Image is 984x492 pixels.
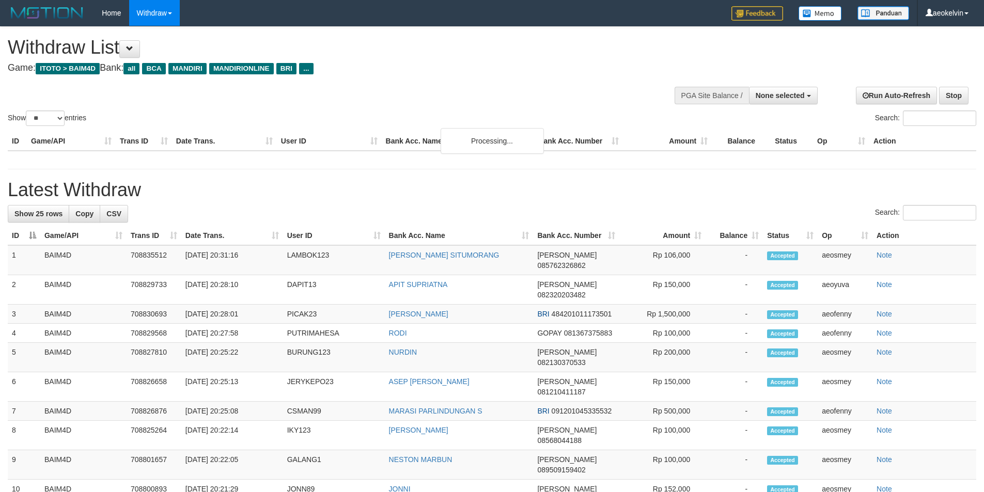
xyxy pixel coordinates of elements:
th: Op [813,132,869,151]
span: Copy 082130370533 to clipboard [537,358,585,367]
td: 9 [8,450,40,480]
a: MARASI PARLINDUNGAN S [389,407,482,415]
span: Copy 082320203482 to clipboard [537,291,585,299]
span: Accepted [767,456,798,465]
span: MANDIRI [168,63,207,74]
span: Accepted [767,281,798,290]
td: [DATE] 20:25:22 [181,343,283,372]
td: BAIM4D [40,343,127,372]
a: Note [877,280,892,289]
th: ID: activate to sort column descending [8,226,40,245]
span: Copy 085762326862 to clipboard [537,261,585,269]
span: Copy 484201011173501 to clipboard [552,310,612,318]
td: DAPIT13 [283,275,385,305]
span: Copy 091201045335532 to clipboard [552,407,612,415]
td: [DATE] 20:28:01 [181,305,283,324]
span: [PERSON_NAME] [537,426,597,434]
td: - [706,275,763,305]
span: Accepted [767,426,798,435]
td: - [706,343,763,372]
a: NURDIN [389,348,417,356]
td: Rp 500,000 [619,402,706,421]
span: Accepted [767,348,798,357]
button: None selected [749,87,818,104]
td: aeosmey [818,245,872,275]
td: BAIM4D [40,450,127,480]
th: Amount [623,132,712,151]
td: aeosmey [818,343,872,372]
th: Status: activate to sort column ascending [763,226,818,245]
span: MANDIRIONLINE [209,63,274,74]
td: aeofenny [818,324,872,343]
a: [PERSON_NAME] [389,426,448,434]
th: Action [869,132,976,151]
td: 708826658 [127,372,181,402]
td: 5 [8,343,40,372]
td: 708829733 [127,275,181,305]
td: Rp 200,000 [619,343,706,372]
span: Show 25 rows [14,210,63,218]
span: Accepted [767,310,798,319]
td: - [706,450,763,480]
span: Accepted [767,251,798,260]
h1: Latest Withdraw [8,180,976,200]
td: BAIM4D [40,402,127,421]
th: Trans ID [116,132,172,151]
a: Show 25 rows [8,205,69,223]
a: NESTON MARBUN [389,455,452,464]
span: Copy 089509159402 to clipboard [537,466,585,474]
span: Accepted [767,378,798,387]
td: Rp 150,000 [619,275,706,305]
th: User ID [277,132,382,151]
td: Rp 100,000 [619,450,706,480]
td: 3 [8,305,40,324]
select: Showentries [26,110,65,126]
td: BAIM4D [40,245,127,275]
td: - [706,245,763,275]
span: [PERSON_NAME] [537,251,597,259]
td: 708830693 [127,305,181,324]
th: ID [8,132,27,151]
a: Note [877,310,892,318]
th: Status [771,132,813,151]
td: 7 [8,402,40,421]
td: 8 [8,421,40,450]
a: Note [877,329,892,337]
td: - [706,305,763,324]
th: Op: activate to sort column ascending [818,226,872,245]
img: panduan.png [857,6,909,20]
td: BAIM4D [40,275,127,305]
td: aeofenny [818,305,872,324]
img: Button%20Memo.svg [799,6,842,21]
a: Note [877,348,892,356]
td: 2 [8,275,40,305]
th: Bank Acc. Name: activate to sort column ascending [385,226,534,245]
td: Rp 106,000 [619,245,706,275]
td: 6 [8,372,40,402]
a: [PERSON_NAME] SITUMORANG [389,251,499,259]
span: [PERSON_NAME] [537,280,597,289]
input: Search: [903,205,976,220]
td: Rp 100,000 [619,324,706,343]
td: - [706,372,763,402]
th: Balance [712,132,771,151]
span: BRI [537,407,549,415]
span: GOPAY [537,329,561,337]
td: BAIM4D [40,421,127,450]
th: Game/API [27,132,116,151]
span: Copy [75,210,93,218]
span: Copy 08568044188 to clipboard [537,436,582,445]
a: Note [877,377,892,386]
td: aeosmey [818,372,872,402]
td: - [706,324,763,343]
td: JERYKEPO23 [283,372,385,402]
a: Run Auto-Refresh [856,87,937,104]
span: BCA [142,63,165,74]
td: aeofenny [818,402,872,421]
span: Accepted [767,407,798,416]
div: Processing... [441,128,544,154]
h1: Withdraw List [8,37,646,58]
div: PGA Site Balance / [675,87,749,104]
td: PICAK23 [283,305,385,324]
td: - [706,421,763,450]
